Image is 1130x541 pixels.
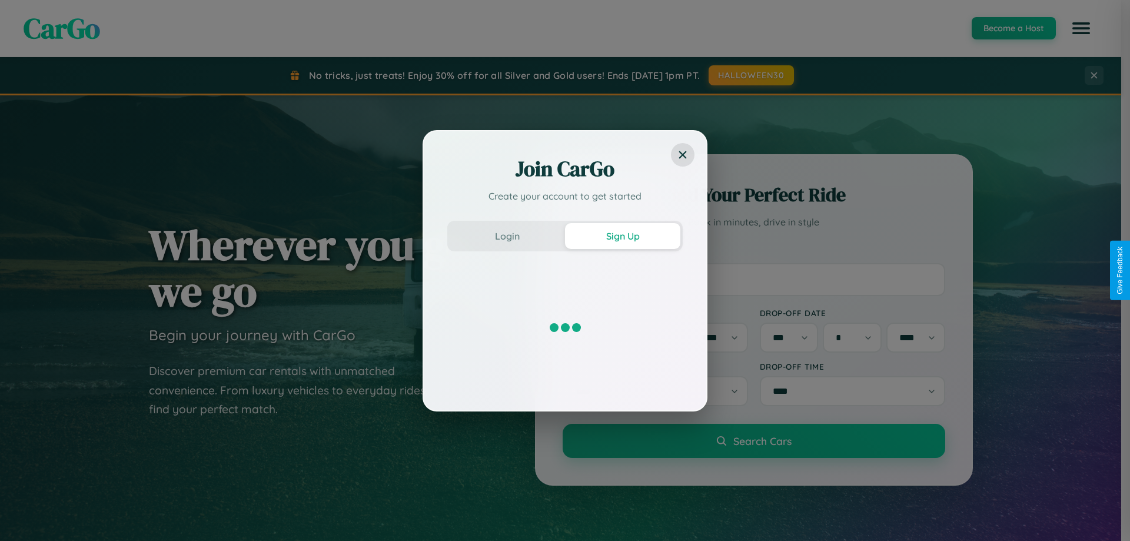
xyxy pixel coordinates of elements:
iframe: Intercom live chat [12,501,40,529]
div: Give Feedback [1116,247,1124,294]
button: Sign Up [565,223,680,249]
button: Login [450,223,565,249]
p: Create your account to get started [447,189,683,203]
h2: Join CarGo [447,155,683,183]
